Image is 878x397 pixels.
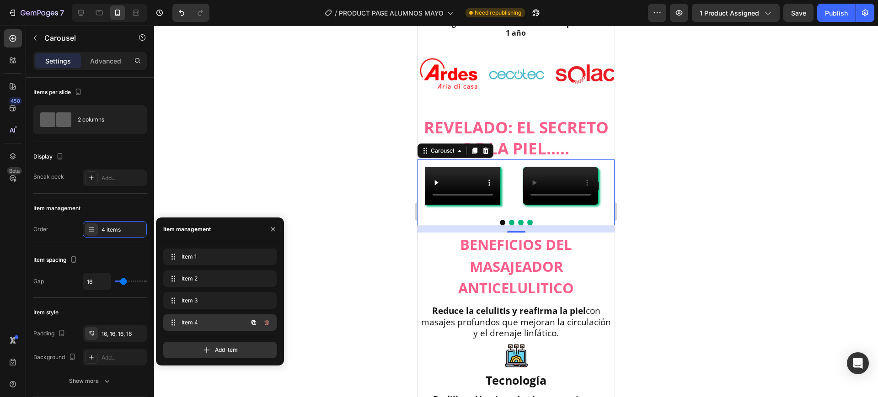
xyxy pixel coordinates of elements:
[8,142,83,179] video: Video
[1,280,196,313] p: con masajes profundos que mejoran la circulación y el drenaje linfático.
[335,8,337,18] span: /
[83,273,111,290] input: Auto
[9,97,22,105] div: 450
[101,194,106,200] button: Dot
[163,225,211,233] div: Item management
[4,4,68,22] button: 7
[33,86,84,99] div: Items per slide
[45,56,71,66] p: Settings
[33,225,48,233] div: Order
[339,8,444,18] span: PRODUCT PAGE ALUMNOS MAYO
[102,354,145,362] div: Add...
[215,346,238,354] span: Add item
[33,204,80,212] div: Item management
[15,279,168,291] strong: Reduce la celulitis y reafirma la piel
[33,173,64,181] div: Sneak peek
[700,8,759,18] span: 1 product assigned
[33,351,78,364] div: Background
[825,8,848,18] div: Publish
[91,194,97,200] button: Dot
[33,308,59,317] div: Item style
[78,109,134,130] div: 2 columns
[90,56,121,66] p: Advanced
[692,4,780,22] button: 1 product assigned
[1,32,60,66] img: [object Object]
[102,174,145,182] div: Add...
[182,275,255,283] span: Item 2
[7,148,33,173] button: Carousel Back Arrow
[102,330,145,338] div: 16, 16, 16, 16
[60,7,64,18] p: 7
[16,368,166,380] strong: Rodillos eléctricos de alta potencia
[33,277,44,286] div: Gap
[791,9,806,17] span: Save
[847,352,869,374] div: Open Intercom Messenger
[164,148,190,173] button: Carousel Next Arrow
[110,194,115,200] button: Dot
[7,167,22,175] div: Beta
[102,226,145,234] div: 4 items
[172,4,209,22] div: Undo/Redo
[11,121,38,129] div: Carousel
[106,142,181,179] video: Video
[33,328,67,340] div: Padding
[475,9,521,17] span: Need republishing
[69,376,112,386] div: Show more
[783,4,814,22] button: Save
[33,151,65,163] div: Display
[138,39,198,58] img: [object Object]
[82,194,88,200] button: Dot
[817,4,856,22] button: Publish
[182,296,255,305] span: Item 3
[418,26,615,397] iframe: Design area
[70,29,129,69] img: [object Object]
[182,253,255,261] span: Item 1
[33,254,79,266] div: Item spacing
[41,209,156,272] span: BENEFICIOS DEL MASAJEADOR ANTICELULITICO
[44,32,122,43] p: Carousel
[33,373,147,389] button: Show more
[182,318,233,327] span: Item 4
